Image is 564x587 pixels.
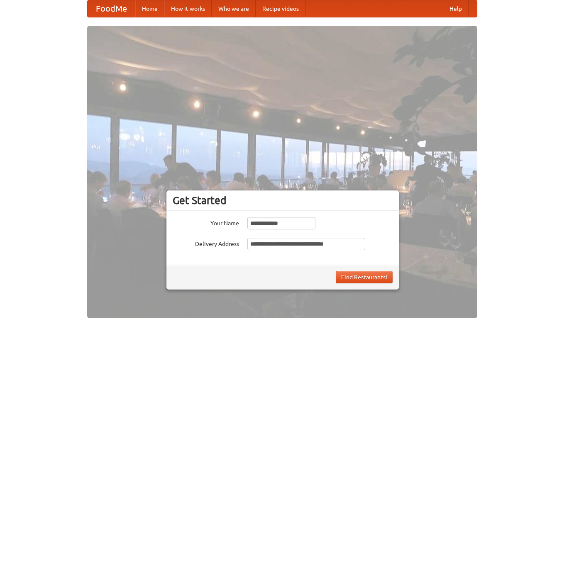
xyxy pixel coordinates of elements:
label: Delivery Address [173,238,239,248]
button: Find Restaurants! [336,271,393,283]
a: FoodMe [88,0,135,17]
a: Recipe videos [256,0,305,17]
a: How it works [164,0,212,17]
a: Home [135,0,164,17]
a: Who we are [212,0,256,17]
a: Help [443,0,469,17]
label: Your Name [173,217,239,227]
h3: Get Started [173,194,393,207]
